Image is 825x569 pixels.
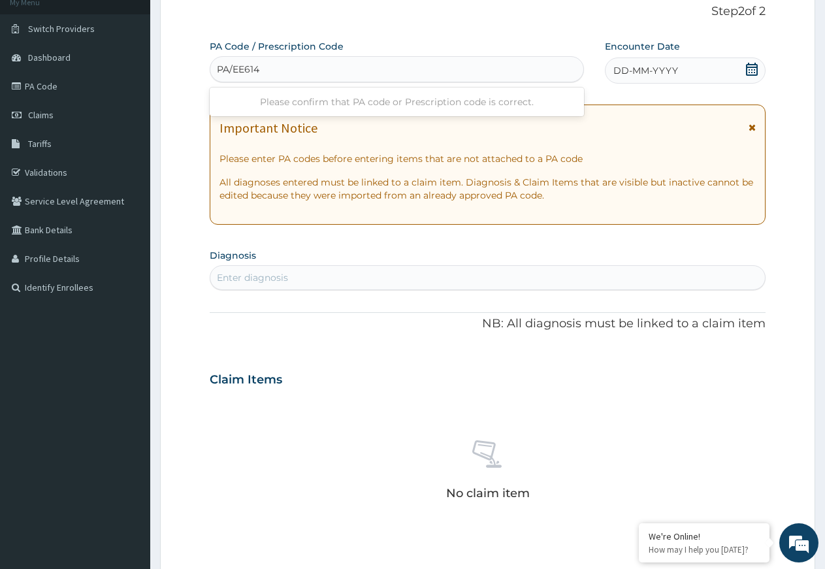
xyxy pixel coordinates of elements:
[210,373,282,387] h3: Claim Items
[613,64,678,77] span: DD-MM-YYYY
[446,487,530,500] p: No claim item
[28,138,52,150] span: Tariffs
[68,73,219,90] div: Chat with us now
[649,544,760,555] p: How may I help you today?
[24,65,53,98] img: d_794563401_company_1708531726252_794563401
[219,176,756,202] p: All diagnoses entered must be linked to a claim item. Diagnosis & Claim Items that are visible bu...
[210,5,766,19] p: Step 2 of 2
[217,271,288,284] div: Enter diagnosis
[219,121,317,135] h1: Important Notice
[210,90,584,114] div: Please confirm that PA code or Prescription code is correct.
[210,249,256,262] label: Diagnosis
[210,316,766,333] p: NB: All diagnosis must be linked to a claim item
[76,165,180,297] span: We're online!
[28,109,54,121] span: Claims
[210,40,344,53] label: PA Code / Prescription Code
[214,7,246,38] div: Minimize live chat window
[649,530,760,542] div: We're Online!
[7,357,249,402] textarea: Type your message and hit 'Enter'
[219,152,756,165] p: Please enter PA codes before entering items that are not attached to a PA code
[28,52,71,63] span: Dashboard
[28,23,95,35] span: Switch Providers
[605,40,680,53] label: Encounter Date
